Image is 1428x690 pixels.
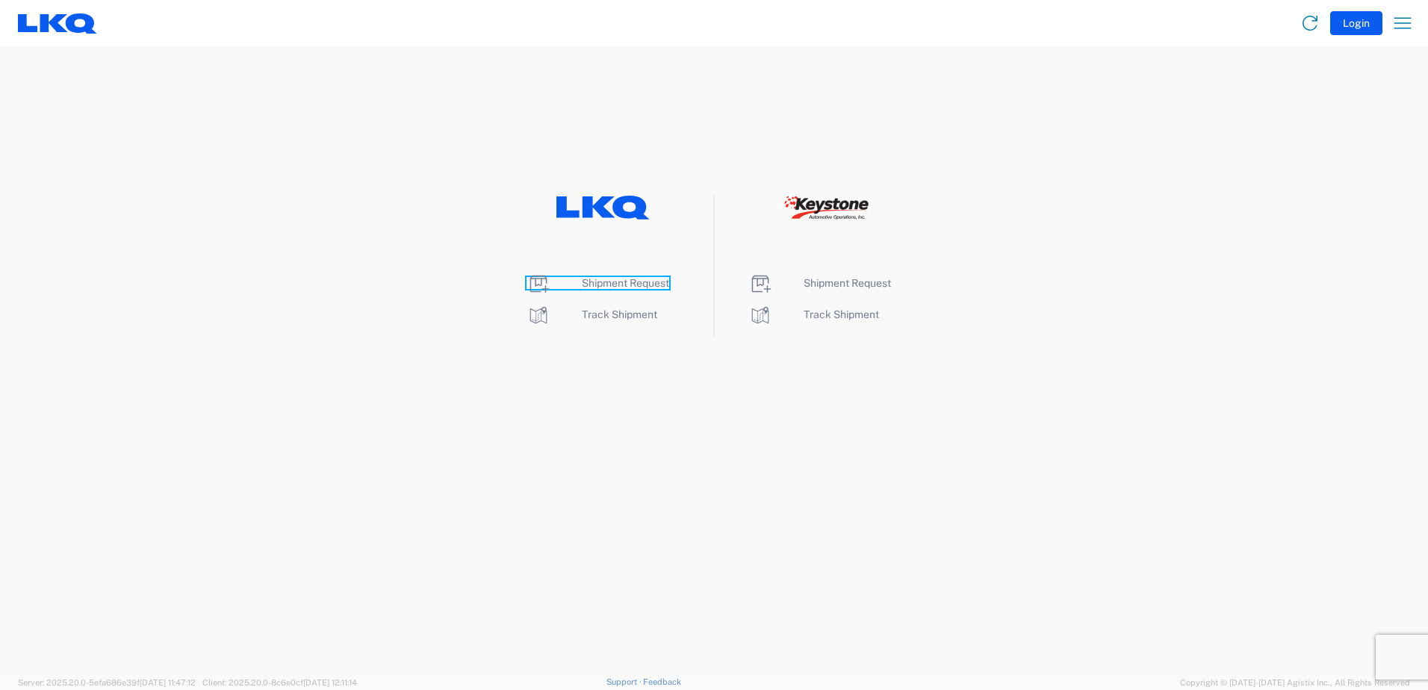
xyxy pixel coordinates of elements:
a: Track Shipment [527,308,657,320]
span: [DATE] 11:47:12 [140,678,196,687]
a: Shipment Request [527,277,669,289]
span: [DATE] 12:11:14 [303,678,357,687]
button: Login [1330,11,1382,35]
span: Shipment Request [582,277,669,289]
span: Client: 2025.20.0-8c6e0cf [202,678,357,687]
a: Support [606,677,644,686]
span: Shipment Request [804,277,891,289]
span: Copyright © [DATE]-[DATE] Agistix Inc., All Rights Reserved [1180,676,1410,689]
span: Track Shipment [582,308,657,320]
span: Server: 2025.20.0-5efa686e39f [18,678,196,687]
a: Feedback [643,677,681,686]
a: Shipment Request [748,277,891,289]
a: Track Shipment [748,308,879,320]
span: Track Shipment [804,308,879,320]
